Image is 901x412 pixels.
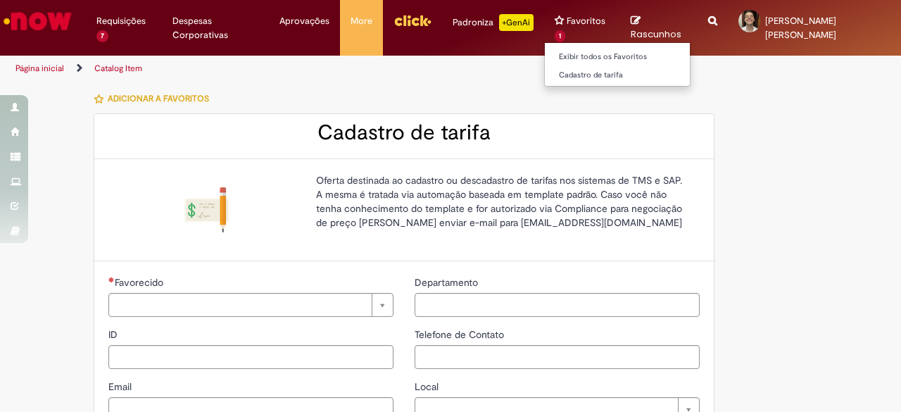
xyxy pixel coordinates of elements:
a: Exibir todos os Favoritos [545,49,700,65]
span: ID [108,328,120,341]
span: Email [108,380,134,393]
span: Necessários [108,277,115,282]
p: Oferta destinada ao cadastro ou descadastro de tarifas nos sistemas de TMS e SAP. A mesma é trata... [316,173,689,230]
span: More [351,14,372,28]
h2: Cadastro de tarifa [108,121,700,144]
span: Despesas Corporativas [172,14,258,42]
input: ID [108,345,393,369]
span: Necessários - Favorecido [115,276,166,289]
a: Rascunhos [631,15,687,41]
ul: Trilhas de página [11,56,590,82]
span: 7 [96,30,108,42]
a: Limpar campo Favorecido [108,293,393,317]
span: Telefone de Contato [415,328,507,341]
img: click_logo_yellow_360x200.png [393,10,431,31]
span: Adicionar a Favoritos [108,93,209,104]
div: Padroniza [453,14,534,31]
span: 1 [555,30,565,42]
img: Cadastro de tarifa [184,187,229,232]
img: ServiceNow [1,7,74,35]
span: [PERSON_NAME] [PERSON_NAME] [765,15,836,41]
span: Rascunhos [631,27,681,41]
span: Requisições [96,14,146,28]
a: Cadastro de tarifa [545,68,700,83]
a: Página inicial [15,63,64,74]
input: Departamento [415,293,700,317]
p: +GenAi [499,14,534,31]
input: Telefone de Contato [415,345,700,369]
button: Adicionar a Favoritos [94,84,217,113]
span: Departamento [415,276,481,289]
span: Local [415,380,441,393]
ul: Favoritos [544,42,691,87]
a: Catalog Item [94,63,142,74]
span: Aprovações [279,14,329,28]
span: Favoritos [567,14,605,28]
